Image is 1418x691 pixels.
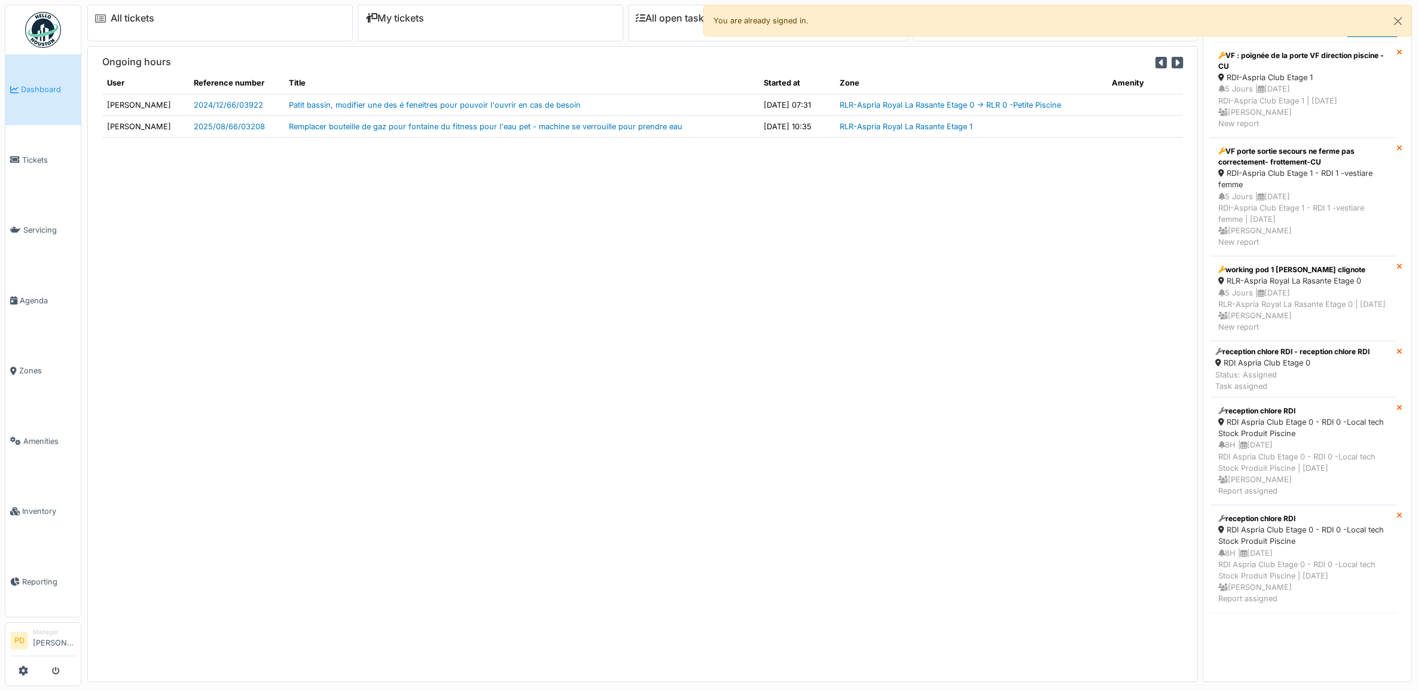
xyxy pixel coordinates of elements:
a: PD Manager[PERSON_NAME] [10,628,76,656]
a: Servicing [5,195,81,266]
a: All tickets [111,13,154,24]
div: 8H | [DATE] RDI Aspria Club Etage 0 - RDI 0 -Local tech Stock Produit Piscine | [DATE] [PERSON_NA... [1218,439,1389,497]
a: Tickets [5,125,81,196]
div: reception chlore RDI [1218,513,1389,524]
th: Zone [835,72,1107,94]
td: [PERSON_NAME] [102,94,189,115]
a: Zones [5,336,81,406]
div: You are already signed in. [703,5,1413,36]
div: RDI-Aspria Club Etage 1 [1218,72,1389,83]
div: 5 Jours | [DATE] RDI-Aspria Club Etage 1 | [DATE] [PERSON_NAME] New report [1218,83,1389,129]
li: [PERSON_NAME] [33,628,76,653]
span: Inventory [22,506,76,517]
div: reception chlore RDI [1218,406,1389,416]
a: Patit bassin, modifier une des é feneitres pour pouvoir l'ouvrir en cas de besoin [289,101,581,109]
h6: Ongoing hours [102,56,171,68]
button: Close [1385,5,1411,37]
a: 2025/08/66/03208 [194,122,265,131]
span: Reporting [22,576,76,587]
span: Amenities [23,436,76,447]
td: [PERSON_NAME] [102,115,189,137]
a: 2024/12/66/03922 [194,101,263,109]
th: Started at [759,72,835,94]
a: Amenities [5,406,81,477]
div: working pod 1 [PERSON_NAME] clignote [1218,264,1389,275]
span: Dashboard [21,84,76,95]
a: RLR-Aspria Royal La Rasante Etage 1 [840,122,972,131]
a: VF : poignée de la porte VF direction piscine -CU RDI-Aspria Club Etage 1 5 Jours |[DATE]RDI-Aspr... [1210,42,1396,138]
a: working pod 1 [PERSON_NAME] clignote RLR-Aspria Royal La Rasante Etage 0 5 Jours |[DATE]RLR-Aspri... [1210,256,1396,341]
a: reception chlore RDI RDI Aspria Club Etage 0 - RDI 0 -Local tech Stock Produit Piscine 8H |[DATE]... [1210,505,1396,613]
div: reception chlore RDI - reception chlore RDI [1215,346,1370,357]
div: VF porte sortie secours ne ferme pas correctement- frottement-CU [1218,146,1389,168]
a: Dashboard [5,54,81,125]
a: reception chlore RDI RDI Aspria Club Etage 0 - RDI 0 -Local tech Stock Produit Piscine 8H |[DATE]... [1210,397,1396,505]
th: Title [284,72,759,94]
th: Amenity [1107,72,1183,94]
a: Inventory [5,476,81,547]
div: Manager [33,628,76,637]
th: Reference number [189,72,284,94]
span: Servicing [23,224,76,236]
div: RDI-Aspria Club Etage 1 - RDI 1 -vestiare femme [1218,168,1389,190]
li: PD [10,632,28,650]
img: Badge_color-CXgf-gQk.svg [25,12,61,48]
div: RDI Aspria Club Etage 0 - RDI 0 -Local tech Stock Produit Piscine [1218,416,1389,439]
div: RLR-Aspria Royal La Rasante Etage 0 [1218,275,1389,287]
td: [DATE] 10:35 [759,115,835,137]
a: Agenda [5,266,81,336]
span: Agenda [20,295,76,306]
div: 8H | [DATE] RDI Aspria Club Etage 0 - RDI 0 -Local tech Stock Produit Piscine | [DATE] [PERSON_NA... [1218,547,1389,605]
span: translation missing: en.shared.user [107,78,124,87]
a: RLR-Aspria Royal La Rasante Etage 0 -> RLR 0 -Petite Piscine [840,101,1061,109]
div: Status: Assigned Task assigned [1215,369,1370,392]
div: RDI Aspria Club Etage 0 - RDI 0 -Local tech Stock Produit Piscine [1218,524,1389,547]
div: VF : poignée de la porte VF direction piscine -CU [1218,50,1389,72]
a: My tickets [365,13,424,24]
td: [DATE] 07:31 [759,94,835,115]
a: Remplacer bouteille de gaz pour fontaine du fitness pour l'eau pet - machine se verrouille pour p... [289,122,682,131]
span: Tickets [22,154,76,166]
div: 5 Jours | [DATE] RLR-Aspria Royal La Rasante Etage 0 | [DATE] [PERSON_NAME] New report [1218,287,1389,333]
div: 5 Jours | [DATE] RDI-Aspria Club Etage 1 - RDI 1 -vestiare femme | [DATE] [PERSON_NAME] New report [1218,191,1389,248]
a: reception chlore RDI - reception chlore RDI RDI Aspria Club Etage 0 Status: AssignedTask assigned [1210,341,1396,397]
div: RDI Aspria Club Etage 0 [1215,357,1370,369]
a: VF porte sortie secours ne ferme pas correctement- frottement-CU RDI-Aspria Club Etage 1 - RDI 1 ... [1210,138,1396,256]
span: Zones [19,365,76,376]
a: Reporting [5,547,81,617]
a: All open tasks [636,13,709,24]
